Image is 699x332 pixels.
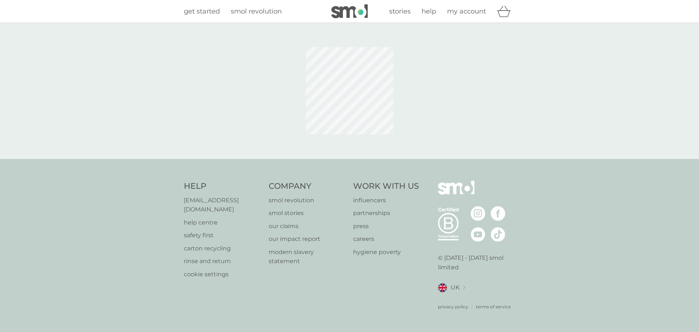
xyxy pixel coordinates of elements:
[389,6,411,17] a: stories
[184,7,220,15] span: get started
[353,181,419,192] h4: Work With Us
[353,234,419,244] a: careers
[353,208,419,218] a: partnerships
[331,4,368,18] img: smol
[438,181,474,206] img: smol
[231,7,282,15] span: smol revolution
[422,6,436,17] a: help
[353,247,419,257] a: hygiene poverty
[184,270,261,279] a: cookie settings
[231,6,282,17] a: smol revolution
[438,253,516,272] p: © [DATE] - [DATE] smol limited
[471,227,485,242] img: visit the smol Youtube page
[184,181,261,192] h4: Help
[269,181,346,192] h4: Company
[353,196,419,205] a: influencers
[447,6,486,17] a: my account
[422,7,436,15] span: help
[353,222,419,231] a: press
[184,257,261,266] a: rinse and return
[471,206,485,221] img: visit the smol Instagram page
[463,286,465,290] img: select a new location
[184,231,261,240] a: safety first
[269,196,346,205] a: smol revolution
[451,283,459,292] span: UK
[184,196,261,214] a: [EMAIL_ADDRESS][DOMAIN_NAME]
[269,208,346,218] a: smol stories
[269,222,346,231] a: our claims
[389,7,411,15] span: stories
[476,303,511,310] a: terms of service
[491,206,505,221] img: visit the smol Facebook page
[497,4,515,19] div: basket
[438,283,447,292] img: UK flag
[184,218,261,227] a: help centre
[447,7,486,15] span: my account
[491,227,505,242] img: visit the smol Tiktok page
[269,234,346,244] a: our impact report
[269,247,346,266] a: modern slavery statement
[438,303,468,310] a: privacy policy
[184,244,261,253] a: carton recycling
[184,6,220,17] a: get started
